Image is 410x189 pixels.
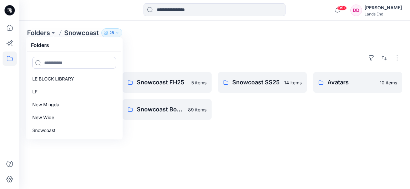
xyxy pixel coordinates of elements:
[28,124,120,137] a: Snowcoast
[123,72,212,93] a: Snowcoast FH255 items
[232,78,281,87] p: Snowcoast SS25
[64,28,99,37] p: Snowcoast
[109,29,114,36] p: 28
[380,79,397,86] p: 10 items
[137,105,184,114] p: Snowcoast Board
[27,28,50,37] a: Folders
[32,101,59,109] p: New Mingda
[365,4,402,12] div: [PERSON_NAME]
[284,79,302,86] p: 14 items
[327,78,376,87] p: Avatars
[32,127,55,134] p: Snowcoast
[32,88,37,96] p: LF
[28,85,120,98] a: LF
[137,78,187,87] p: Snowcoast FH25
[313,72,402,93] a: Avatars10 items
[27,39,53,52] h5: Folders
[188,106,206,113] p: 89 items
[365,12,402,16] div: Lands End
[32,75,74,83] p: LE BLOCK LIBRARY
[337,5,347,11] span: 99+
[218,72,307,93] a: Snowcoast SS2514 items
[28,98,120,111] a: New Mingda
[101,28,122,37] button: 28
[350,5,362,16] div: DD
[32,114,54,121] p: New Wide
[28,111,120,124] a: New Wide
[191,79,206,86] p: 5 items
[28,72,120,85] a: LE BLOCK LIBRARY
[123,99,212,120] a: Snowcoast Board89 items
